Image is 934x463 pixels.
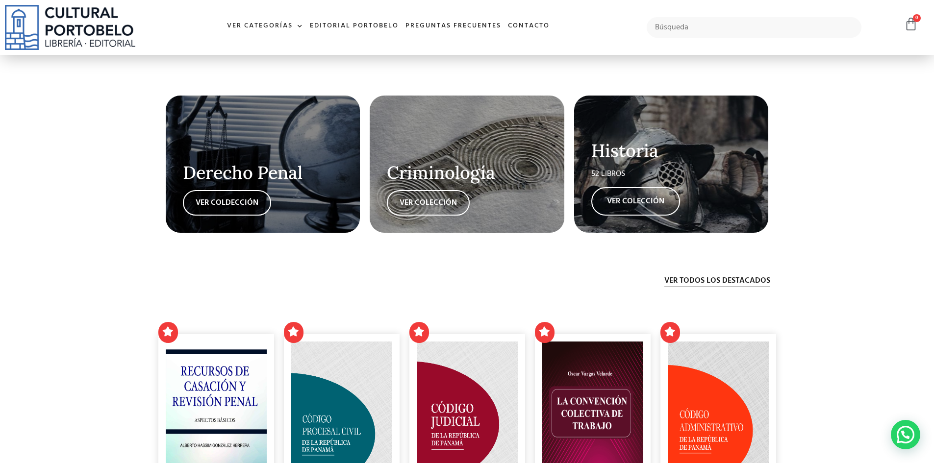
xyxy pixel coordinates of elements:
a: Ver Categorías [224,16,306,37]
h2: Criminología [387,163,547,183]
a: Preguntas frecuentes [402,16,505,37]
a: VER COLECCIÓN [591,187,680,216]
a: VER COLDECCIÓN [183,190,271,216]
a: VER COLECCIÓN [387,190,470,216]
h2: Derecho Penal [183,163,343,183]
span: 0 [913,14,921,22]
a: Contacto [505,16,553,37]
h2: Historia [591,141,752,161]
a: Ver todos los destacados [664,275,770,287]
div: 52 LIBROS [591,168,752,180]
a: 0 [904,17,918,31]
a: Editorial Portobelo [306,16,402,37]
input: Búsqueda [647,17,862,38]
